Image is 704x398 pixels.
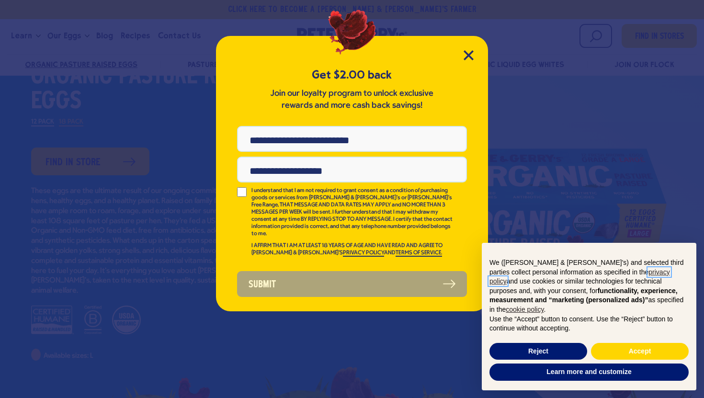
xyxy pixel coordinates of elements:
[237,271,467,297] button: Submit
[464,50,474,60] button: Close Modal
[489,343,587,360] button: Reject
[251,187,454,238] p: I understand that I am not required to grant consent as a condition of purchasing goods or servic...
[268,88,436,112] p: Join our loyalty program to unlock exclusive rewards and more cash back savings!
[396,250,442,257] a: TERMS OF SERVICE.
[343,250,384,257] a: PRIVACY POLICY
[251,242,454,257] p: I AFFIRM THAT I AM AT LEAST 18 YEARS OF AGE AND HAVE READ AND AGREE TO [PERSON_NAME] & [PERSON_NA...
[489,268,670,285] a: privacy policy
[489,315,689,333] p: Use the “Accept” button to consent. Use the “Reject” button to continue without accepting.
[506,306,544,313] a: cookie policy
[237,187,247,197] input: I understand that I am not required to grant consent as a condition of purchasing goods or servic...
[237,67,467,83] h5: Get $2.00 back
[489,364,689,381] button: Learn more and customize
[489,258,689,315] p: We ([PERSON_NAME] & [PERSON_NAME]'s) and selected third parties collect personal information as s...
[591,343,689,360] button: Accept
